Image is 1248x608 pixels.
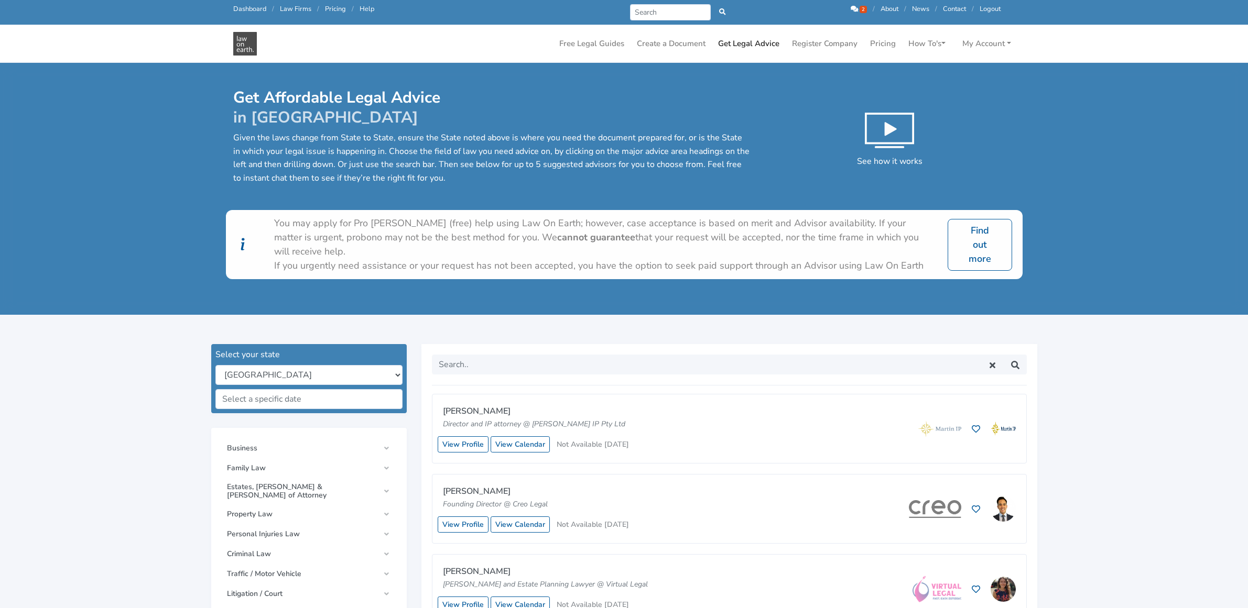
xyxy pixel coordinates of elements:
b: cannot guarantee [557,231,635,244]
img: David Chung [991,496,1016,522]
img: Martin IP Pty Ltd [918,416,961,442]
p: [PERSON_NAME] and Estate Planning Lawyer @ Virtual Legal [443,579,648,590]
input: Search [630,4,711,20]
p: [PERSON_NAME] [443,405,626,418]
a: View Profile [438,436,489,452]
span: / [352,4,354,14]
p: [PERSON_NAME] [443,485,626,499]
p: [PERSON_NAME] [443,565,648,579]
a: About [881,4,898,14]
p: Founding Director @ Creo Legal [443,499,626,510]
span: Criminal Law [227,550,379,558]
span: 2 [860,6,867,13]
a: Pricing [866,34,900,54]
span: / [272,4,274,14]
span: Litigation / Court [227,590,379,598]
button: Not Available [DATE] [552,436,634,452]
a: View Calendar [491,436,550,452]
a: Family Law [222,459,396,478]
span: See how it works [857,156,923,167]
div: You may apply for Pro [PERSON_NAME] (free) help using Law On Earth; however, case acceptance is b... [274,216,936,259]
img: Virtual Legal [913,576,961,602]
a: View Calendar [491,516,550,533]
span: Estates, [PERSON_NAME] & [PERSON_NAME] of Attorney [227,483,379,500]
a: My Account [958,34,1015,54]
a: Help [360,4,374,14]
p: Director and IP attorney @ [PERSON_NAME] IP Pty Ltd [443,418,626,430]
span: / [904,4,906,14]
a: Register Company [788,34,862,54]
div: If you urgently need assistance or your request has not been accepted, you have the option to see... [274,259,936,273]
a: How To's [904,34,950,54]
span: Traffic / Motor Vehicle [227,570,379,578]
a: View Profile [438,516,489,533]
a: Pricing [325,4,346,14]
a: Free Legal Guides [555,34,628,54]
img: Nicole Banks [991,577,1016,602]
a: Get Legal Advice [714,34,784,54]
span: Business [227,444,379,452]
a: Property Law [222,505,396,524]
button: See how it works [844,93,935,180]
a: Contact [943,4,966,14]
span: in [GEOGRAPHIC_DATA] [233,107,418,128]
a: Business [222,439,396,458]
a: News [912,4,929,14]
span: / [873,4,875,14]
span: / [935,4,937,14]
img: Creo Legal [909,500,961,517]
a: Estates, [PERSON_NAME] & [PERSON_NAME] of Attorney [222,479,396,504]
span: / [317,4,319,14]
h1: Get Affordable Legal Advice [233,88,750,127]
span: Family Law [227,464,379,472]
img: Todd Martin [991,416,1016,441]
a: Find out more [948,219,1012,271]
span: Property Law [227,510,379,518]
a: Traffic / Motor Vehicle [222,565,396,583]
button: Not Available [DATE] [552,516,634,533]
div: Select your state [215,348,403,361]
a: Criminal Law [222,545,396,563]
img: Get Legal Advice in [233,32,257,56]
a: Personal Injuries Law [222,525,396,544]
p: Given the laws change from State to State, ensure the State noted above is where you need the doc... [233,131,750,185]
a: Logout [980,4,1001,14]
span: Personal Injuries Law [227,530,379,538]
input: Select a specific date [215,389,403,409]
a: Law Firms [280,4,311,14]
a: Dashboard [233,4,266,14]
a: Litigation / Court [222,584,396,603]
span: / [972,4,974,14]
a: Create a Document [633,34,710,54]
a: 2 [851,4,869,14]
input: Search.. [432,355,982,374]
